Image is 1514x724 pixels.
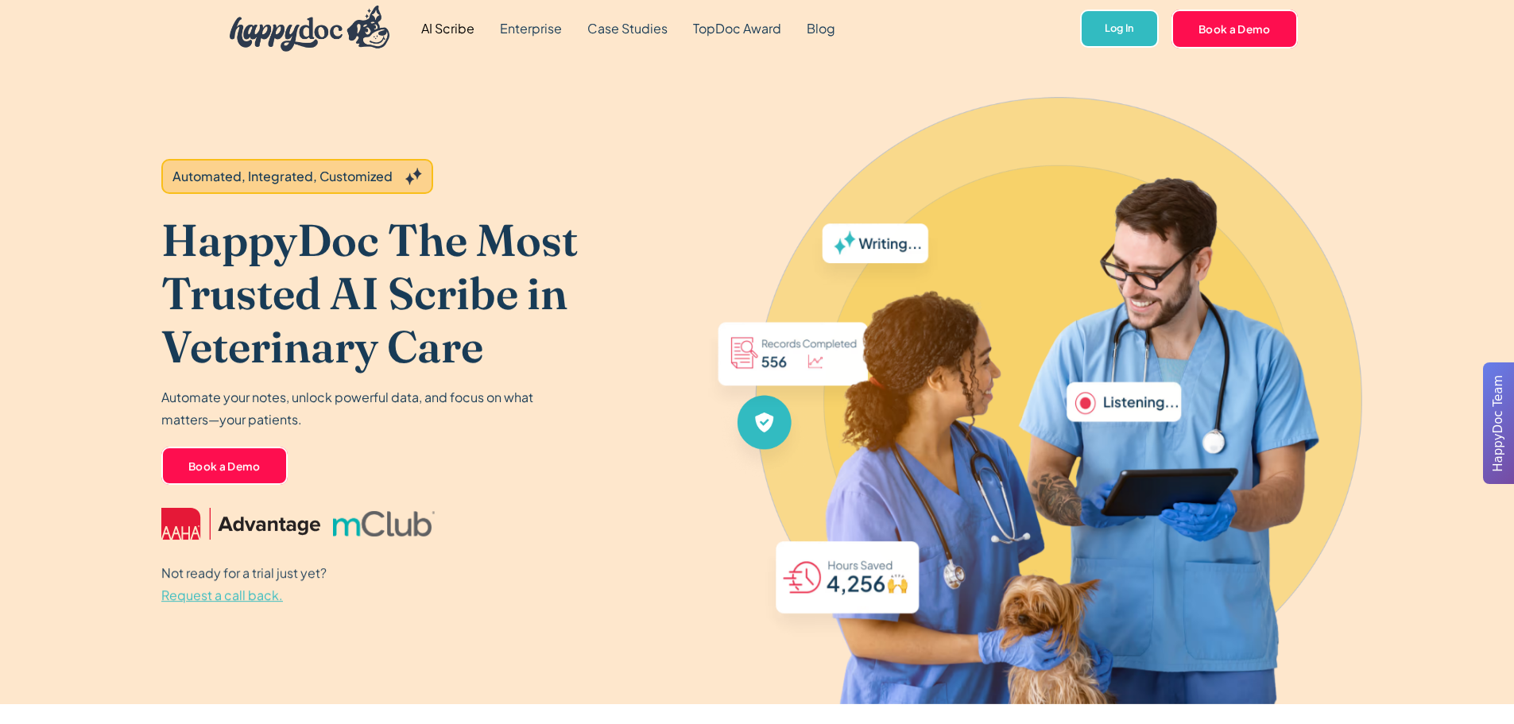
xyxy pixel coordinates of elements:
[172,167,393,186] div: Automated, Integrated, Customized
[161,386,543,431] p: Automate your notes, unlock powerful data, and focus on what matters—your patients.
[161,562,327,606] p: Not ready for a trial just yet?
[405,168,422,185] img: Grey sparkles.
[230,6,390,52] img: HappyDoc Logo: A happy dog with his ear up, listening.
[161,213,698,374] h1: HappyDoc The Most Trusted AI Scribe in Veterinary Care
[161,508,320,540] img: AAHA Advantage logo
[161,587,283,603] span: Request a call back.
[1080,10,1159,48] a: Log In
[217,2,390,56] a: home
[332,511,434,536] img: mclub logo
[1171,10,1298,48] a: Book a Demo
[161,447,288,485] a: Book a Demo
